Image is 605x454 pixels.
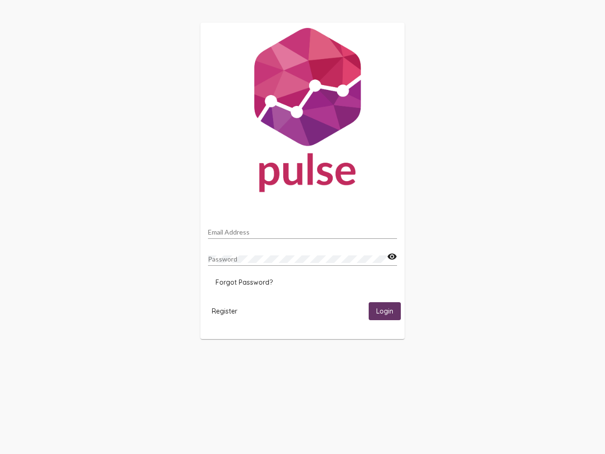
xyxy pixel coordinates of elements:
[208,274,280,291] button: Forgot Password?
[204,302,245,320] button: Register
[376,307,393,316] span: Login
[200,23,405,201] img: Pulse For Good Logo
[387,251,397,262] mat-icon: visibility
[216,278,273,287] span: Forgot Password?
[369,302,401,320] button: Login
[212,307,237,315] span: Register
